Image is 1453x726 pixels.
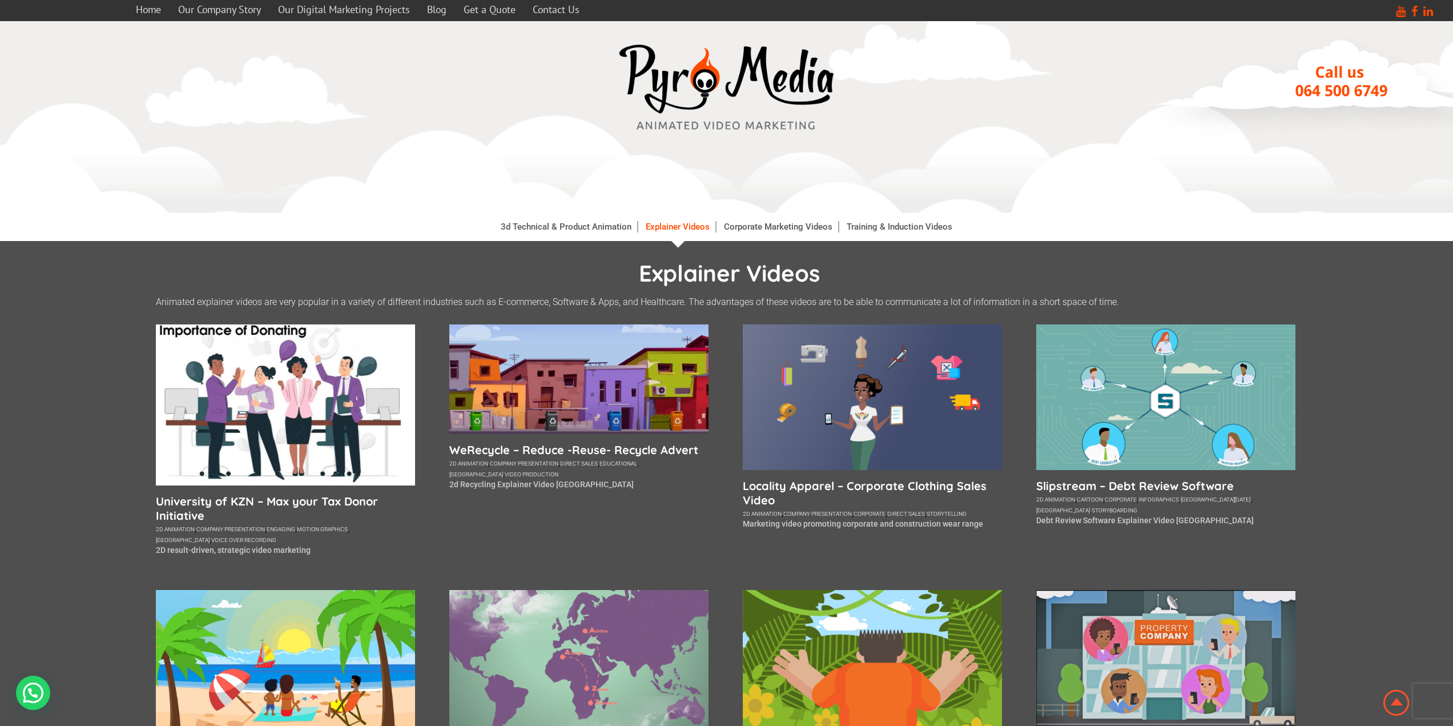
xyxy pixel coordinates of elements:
[156,494,415,523] a: University of KZN – Max your Tax Donor Initiative
[887,511,925,517] a: direct sales
[743,511,782,517] a: 2d animation
[640,221,716,232] a: Explainer Videos
[156,537,210,543] a: [GEOGRAPHIC_DATA]
[505,471,558,478] a: video production
[156,545,415,555] p: 2D result-driven, strategic video marketing
[156,296,1298,307] p: Animated explainer videos are very popular in a variety of different industries such as E-commerc...
[1138,496,1179,503] a: infographics
[495,221,638,232] a: 3d Technical & Product Animation
[1036,479,1295,493] a: Slipstream – Debt Review Software
[196,526,265,532] a: company presentation
[927,511,967,517] a: storytelling
[449,443,709,457] a: WeRecycle – Reduce -Reuse- Recycle Advert
[718,221,839,232] a: Corporate Marketing Videos
[1036,493,1295,515] div: , , , , , ,
[449,460,488,467] a: 2d animation
[449,457,709,479] div: , , , , ,
[211,537,276,543] a: voice over recording
[1036,516,1295,525] p: Debt Review Software Explainer Video [GEOGRAPHIC_DATA]
[162,259,1298,287] h1: Explainer Videos
[613,38,841,139] a: video marketing media company westville durban logo
[156,526,195,532] a: 2d animation
[841,221,958,232] a: Training & Induction Videos
[449,471,503,478] a: [GEOGRAPHIC_DATA]
[743,479,1002,507] a: Locality Apparel – Corporate Clothing Sales Video
[267,526,295,532] a: engaging
[613,38,841,137] img: video marketing media company westville durban logo
[297,526,348,532] a: motion graphics
[1036,507,1090,514] a: [GEOGRAPHIC_DATA]
[1092,507,1137,514] a: storyboarding
[560,460,598,467] a: direct sales
[854,511,886,517] a: corporate
[490,460,558,467] a: company presentation
[1077,496,1103,503] a: cartoon
[599,460,637,467] a: educational
[743,507,1002,518] div: , , , ,
[1181,496,1250,503] a: [GEOGRAPHIC_DATA][DATE]
[1105,496,1137,503] a: corporate
[1381,688,1412,718] img: Animation Studio South Africa
[1036,496,1075,503] a: 2d animation
[156,523,415,544] div: , , , , ,
[743,519,1002,528] p: Marketing video promoting corporate and construction wear range
[449,480,709,489] p: 2d Recycling Explainer Video [GEOGRAPHIC_DATA]
[783,511,852,517] a: company presentation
